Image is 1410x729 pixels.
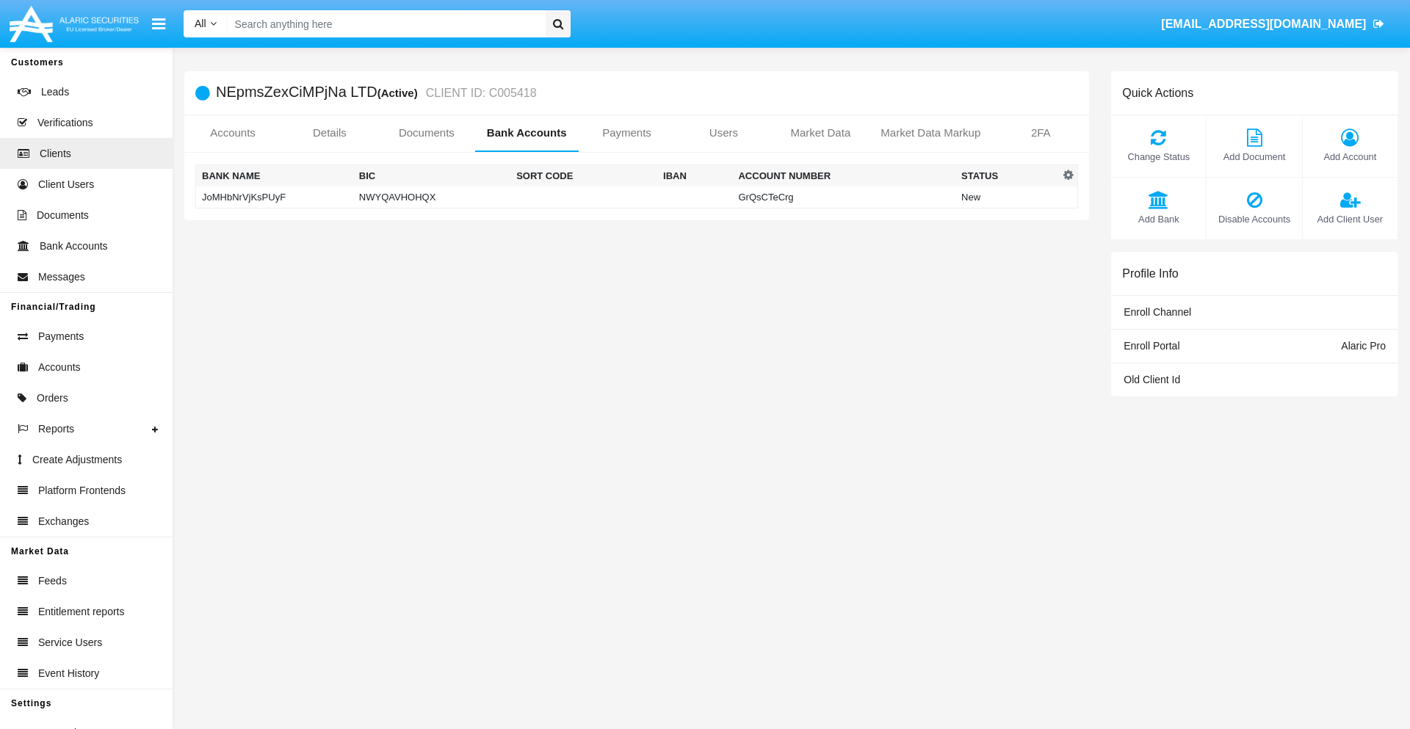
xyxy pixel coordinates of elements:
[992,115,1089,150] a: 2FA
[228,10,540,37] input: Search
[41,84,69,100] span: Leads
[38,635,102,650] span: Service Users
[475,115,579,150] a: Bank Accounts
[1341,340,1386,352] span: Alaric Pro
[40,239,108,254] span: Bank Accounts
[1122,86,1193,100] h6: Quick Actions
[732,165,955,187] th: Account Number
[38,514,89,529] span: Exchanges
[37,115,93,131] span: Verifications
[1122,266,1178,280] h6: Profile Info
[37,391,68,406] span: Orders
[38,177,94,192] span: Client Users
[1214,212,1294,226] span: Disable Accounts
[38,269,85,285] span: Messages
[1124,374,1180,385] span: Old Client Id
[281,115,378,150] a: Details
[216,84,537,101] h5: NEpmsZexCiMPjNa LTD
[7,2,141,46] img: Logo image
[579,115,676,150] a: Payments
[510,165,657,187] th: Sort Code
[955,186,1060,208] td: New
[772,115,869,150] a: Market Data
[377,84,422,101] div: (Active)
[657,165,732,187] th: IBAN
[184,115,281,150] a: Accounts
[38,483,126,498] span: Platform Frontends
[38,360,81,375] span: Accounts
[196,165,353,187] th: Bank Name
[1310,212,1390,226] span: Add Client User
[955,165,1060,187] th: Status
[1310,150,1390,164] span: Add Account
[38,573,67,589] span: Feeds
[1161,18,1366,30] span: [EMAIL_ADDRESS][DOMAIN_NAME]
[1154,4,1392,45] a: [EMAIL_ADDRESS][DOMAIN_NAME]
[353,186,510,208] td: NWYQAVHOHQX
[38,604,125,620] span: Entitlement reports
[1118,212,1198,226] span: Add Bank
[38,421,74,437] span: Reports
[195,18,206,29] span: All
[196,186,353,208] td: JoMHbNrVjKsPUyF
[40,146,71,162] span: Clients
[675,115,772,150] a: Users
[732,186,955,208] td: GrQsCTeCrg
[37,208,89,223] span: Documents
[353,165,510,187] th: BIC
[378,115,475,150] a: Documents
[38,666,99,681] span: Event History
[422,87,537,99] small: CLIENT ID: C005418
[1124,306,1191,318] span: Enroll Channel
[1124,340,1179,352] span: Enroll Portal
[1214,150,1294,164] span: Add Document
[184,16,228,32] a: All
[1118,150,1198,164] span: Change Status
[32,452,122,468] span: Create Adjustments
[869,115,992,150] a: Market Data Markup
[38,329,84,344] span: Payments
